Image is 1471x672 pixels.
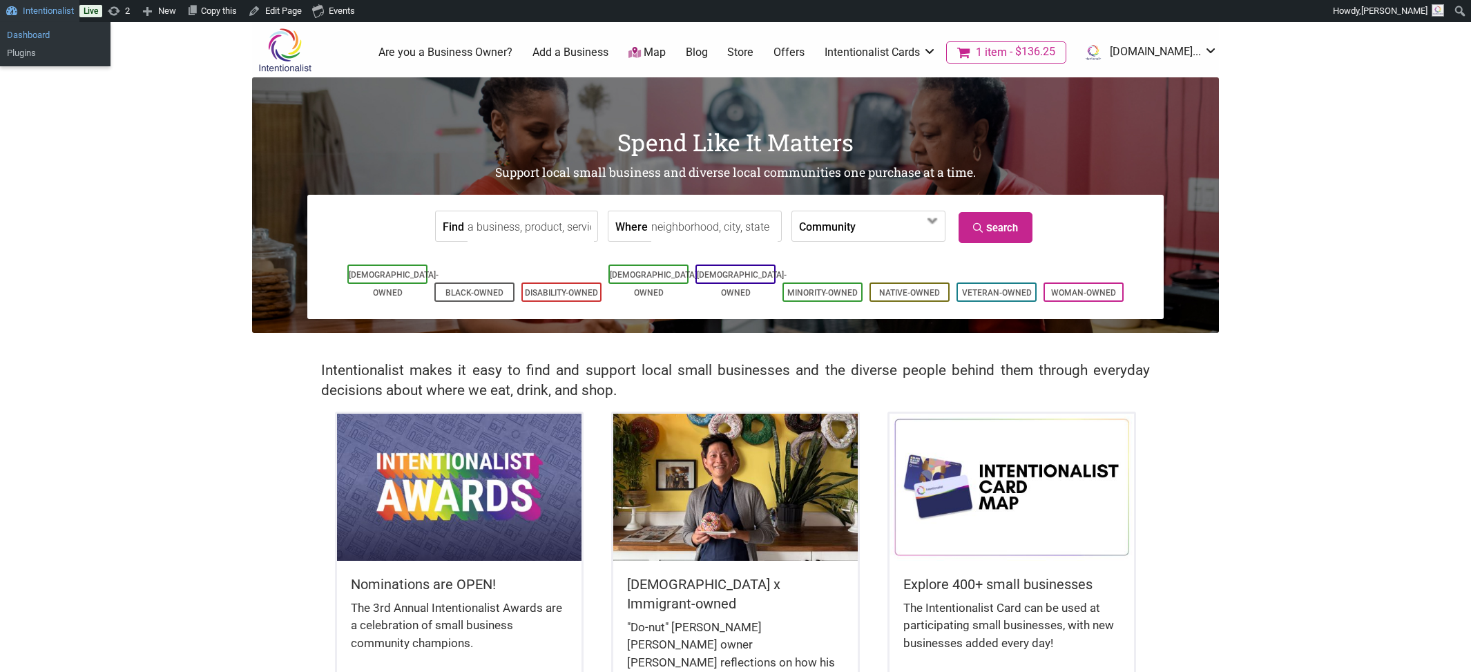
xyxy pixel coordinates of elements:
[1007,46,1055,57] span: $136.25
[825,45,936,60] a: Intentionalist Cards
[890,414,1134,560] img: Intentionalist Card Map
[727,45,753,60] a: Store
[337,414,581,560] img: Intentionalist Awards
[79,5,102,17] a: Live
[976,47,1007,58] span: 1 item
[615,211,648,241] label: Where
[1077,40,1218,65] a: [DOMAIN_NAME]...
[959,212,1032,243] a: Search
[627,575,844,613] h5: [DEMOGRAPHIC_DATA] x Immigrant-owned
[879,288,940,298] a: Native-Owned
[903,599,1120,666] div: The Intentionalist Card can be used at participating small businesses, with new businesses added ...
[613,414,858,560] img: King Donuts - Hong Chhuor
[351,575,568,594] h5: Nominations are OPEN!
[651,211,778,242] input: neighborhood, city, state
[252,164,1219,182] h2: Support local small business and diverse local communities one purchase at a time.
[773,45,805,60] a: Offers
[697,270,787,298] a: [DEMOGRAPHIC_DATA]-Owned
[628,45,666,61] a: Map
[787,288,858,298] a: Minority-Owned
[321,361,1150,401] h2: Intentionalist makes it easy to find and support local small businesses and the diverse people be...
[686,45,708,60] a: Blog
[1361,6,1427,16] span: [PERSON_NAME]
[349,270,439,298] a: [DEMOGRAPHIC_DATA]-Owned
[252,126,1219,159] h1: Spend Like It Matters
[1051,288,1116,298] a: Woman-Owned
[525,288,598,298] a: Disability-Owned
[351,599,568,666] div: The 3rd Annual Intentionalist Awards are a celebration of small business community champions.
[378,45,512,60] a: Are you a Business Owner?
[532,45,608,60] a: Add a Business
[962,288,1032,298] a: Veteran-Owned
[445,288,503,298] a: Black-Owned
[799,211,856,241] label: Community
[903,575,1120,594] h5: Explore 400+ small businesses
[610,270,700,298] a: [DEMOGRAPHIC_DATA]-Owned
[1077,40,1218,65] li: ist.com...
[252,28,318,73] img: Intentionalist
[946,41,1066,64] a: Cart1 item$136.25
[957,46,973,59] i: Cart
[443,211,464,241] label: Find
[468,211,594,242] input: a business, product, service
